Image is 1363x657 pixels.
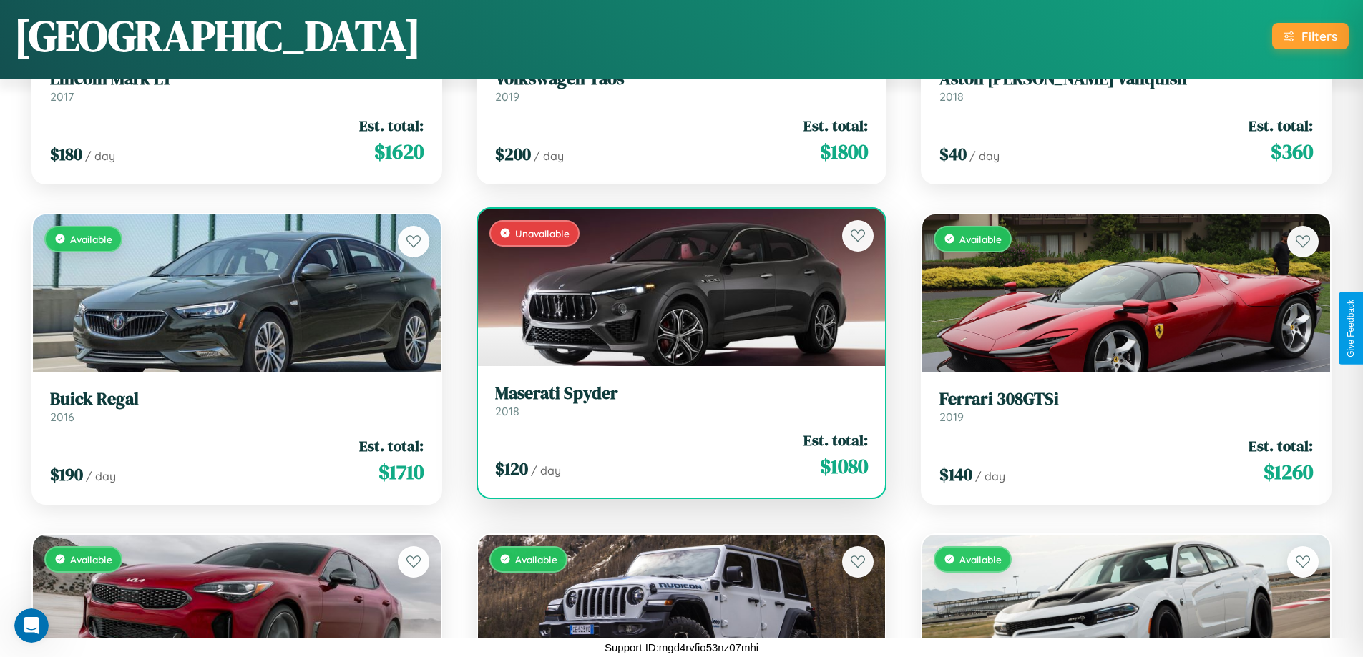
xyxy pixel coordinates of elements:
[1346,300,1356,357] div: Give Feedback
[50,69,424,104] a: Lincoln Mark LT2017
[975,469,1005,483] span: / day
[70,553,112,565] span: Available
[939,69,1313,89] h3: Aston [PERSON_NAME] Vanquish
[820,452,868,480] span: $ 1080
[50,410,74,424] span: 2016
[86,469,116,483] span: / day
[959,233,1002,245] span: Available
[50,89,74,104] span: 2017
[1249,435,1313,456] span: Est. total:
[534,149,564,163] span: / day
[939,389,1313,410] h3: Ferrari 308GTSi
[359,435,424,456] span: Est. total:
[969,149,1000,163] span: / day
[495,69,869,104] a: Volkswagen Taos2019
[1301,29,1337,44] div: Filters
[70,233,112,245] span: Available
[495,404,519,418] span: 2018
[531,463,561,478] span: / day
[820,137,868,166] span: $ 1800
[939,389,1313,424] a: Ferrari 308GTSi2019
[1264,458,1313,486] span: $ 1260
[605,638,758,657] p: Support ID: mgd4rvfio53nz07mhi
[515,227,570,239] span: Unavailable
[939,89,964,104] span: 2018
[495,383,869,404] h3: Maserati Spyder
[50,142,82,166] span: $ 180
[1272,23,1349,49] button: Filters
[959,553,1002,565] span: Available
[1249,115,1313,136] span: Est. total:
[50,389,424,424] a: Buick Regal2016
[50,463,83,486] span: $ 190
[939,142,967,166] span: $ 40
[1271,137,1313,166] span: $ 360
[939,463,972,486] span: $ 140
[495,89,519,104] span: 2019
[803,115,868,136] span: Est. total:
[85,149,115,163] span: / day
[495,383,869,418] a: Maserati Spyder2018
[378,458,424,486] span: $ 1710
[50,389,424,410] h3: Buick Regal
[14,6,421,65] h1: [GEOGRAPHIC_DATA]
[14,608,49,643] iframe: Intercom live chat
[939,69,1313,104] a: Aston [PERSON_NAME] Vanquish2018
[515,553,557,565] span: Available
[939,410,964,424] span: 2019
[495,142,531,166] span: $ 200
[495,457,528,480] span: $ 120
[50,69,424,89] h3: Lincoln Mark LT
[374,137,424,166] span: $ 1620
[495,69,869,89] h3: Volkswagen Taos
[359,115,424,136] span: Est. total:
[803,430,868,450] span: Est. total:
